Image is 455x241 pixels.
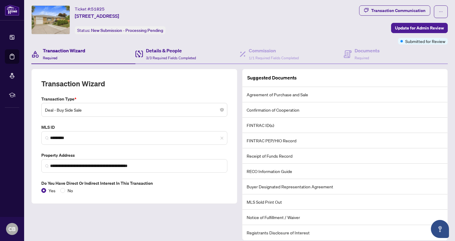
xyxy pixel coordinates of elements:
h2: Transaction Wizard [41,79,105,88]
article: Suggested Documents [247,74,297,82]
button: Open asap [431,220,449,238]
span: CB [8,225,16,233]
span: [STREET_ADDRESS] [75,12,119,20]
li: Notice of Fulfillment / Waiver [242,210,448,225]
span: close [220,136,224,140]
span: Update for Admin Review [395,23,444,33]
span: Required [355,56,369,60]
button: Transaction Communication [359,5,430,16]
li: Registrants Disclosure of Interest [242,225,448,240]
li: RECO Information Guide [242,164,448,179]
li: Buyer Designated Representation Agreement [242,179,448,194]
h4: Documents [355,47,380,54]
label: Transaction Type [41,96,227,102]
span: Yes [46,187,58,194]
li: FINTRAC ID(s) [242,118,448,133]
div: Transaction Communication [371,6,425,15]
img: logo [5,5,19,16]
img: search_icon [45,136,49,140]
img: IMG-C12373499_1.jpg [32,6,70,34]
li: Agreement of Purchase and Sale [242,87,448,102]
li: Receipt of Funds Record [242,148,448,164]
label: Property Address [41,152,227,159]
h4: Commission [249,47,299,54]
img: search_icon [45,164,49,168]
span: Submitted for Review [405,38,445,45]
span: Deal - Buy Side Sale [45,104,224,116]
li: MLS Sold Print Out [242,194,448,210]
label: MLS ID [41,124,227,131]
h4: Details & People [146,47,196,54]
span: ellipsis [439,10,443,14]
h4: Transaction Wizard [43,47,85,54]
li: Confirmation of Cooperation [242,102,448,118]
span: 1/1 Required Fields Completed [249,56,299,60]
span: Required [43,56,57,60]
li: FINTRAC PEP/HIO Record [242,133,448,148]
span: close-circle [220,108,224,112]
span: No [65,187,75,194]
div: Status: [75,26,166,34]
div: Ticket #: [75,5,105,12]
label: Do you have direct or indirect interest in this transaction [41,180,227,187]
span: New Submission - Processing Pending [91,28,163,33]
button: Update for Admin Review [391,23,448,33]
span: 3/3 Required Fields Completed [146,56,196,60]
span: 51825 [91,6,105,12]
